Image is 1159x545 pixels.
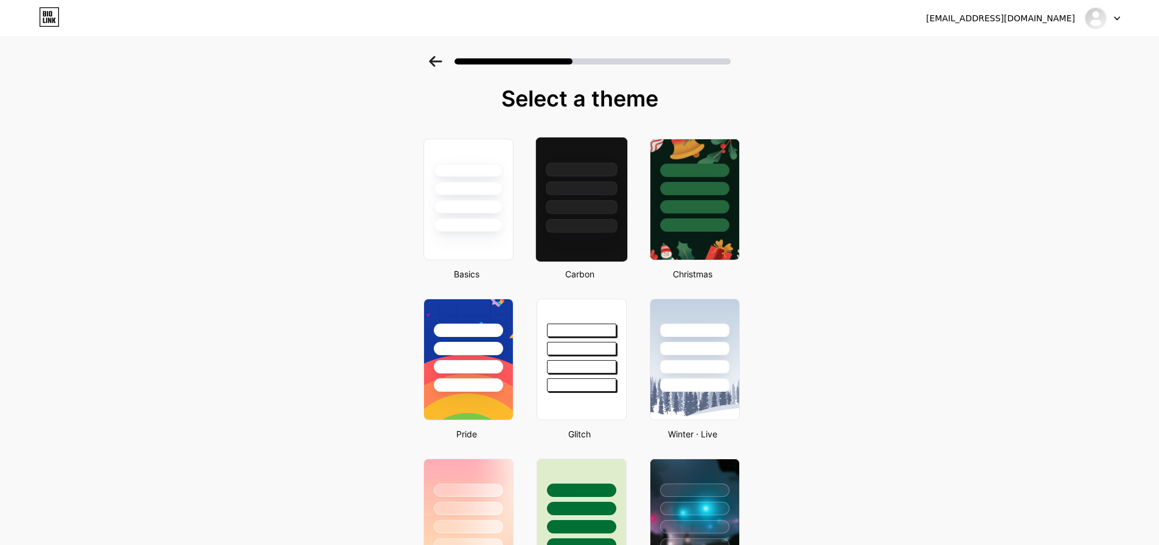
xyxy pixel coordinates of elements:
div: Carbon [533,268,627,280]
div: [EMAIL_ADDRESS][DOMAIN_NAME] [926,12,1075,25]
div: Winter · Live [646,428,740,440]
div: Christmas [646,268,740,280]
img: Minh bui cong [1084,7,1107,30]
div: Basics [420,268,513,280]
div: Select a theme [419,86,741,111]
div: Glitch [533,428,627,440]
div: Pride [420,428,513,440]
